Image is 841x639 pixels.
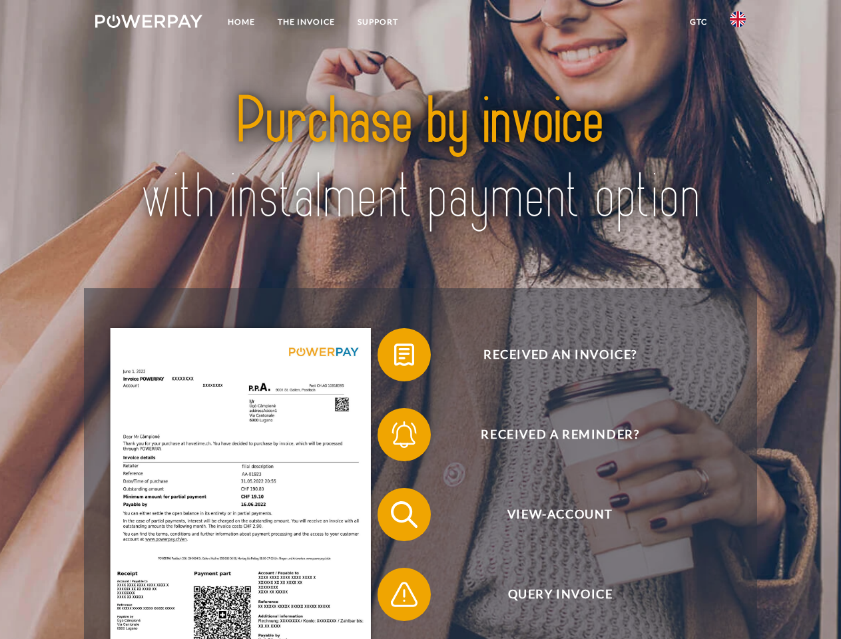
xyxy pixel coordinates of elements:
img: qb_search.svg [388,498,421,531]
span: Query Invoice [397,568,723,621]
a: Support [346,10,410,34]
button: Received an invoice? [378,328,724,381]
img: qb_bill.svg [388,338,421,371]
span: Received an invoice? [397,328,723,381]
img: en [730,11,746,27]
button: Received a reminder? [378,408,724,461]
span: View-Account [397,488,723,541]
a: Home [216,10,266,34]
img: qb_bell.svg [388,418,421,451]
img: qb_warning.svg [388,578,421,611]
button: View-Account [378,488,724,541]
a: THE INVOICE [266,10,346,34]
img: title-powerpay_en.svg [127,64,714,255]
img: logo-powerpay-white.svg [95,15,202,28]
button: Query Invoice [378,568,724,621]
span: Received a reminder? [397,408,723,461]
a: GTC [679,10,718,34]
